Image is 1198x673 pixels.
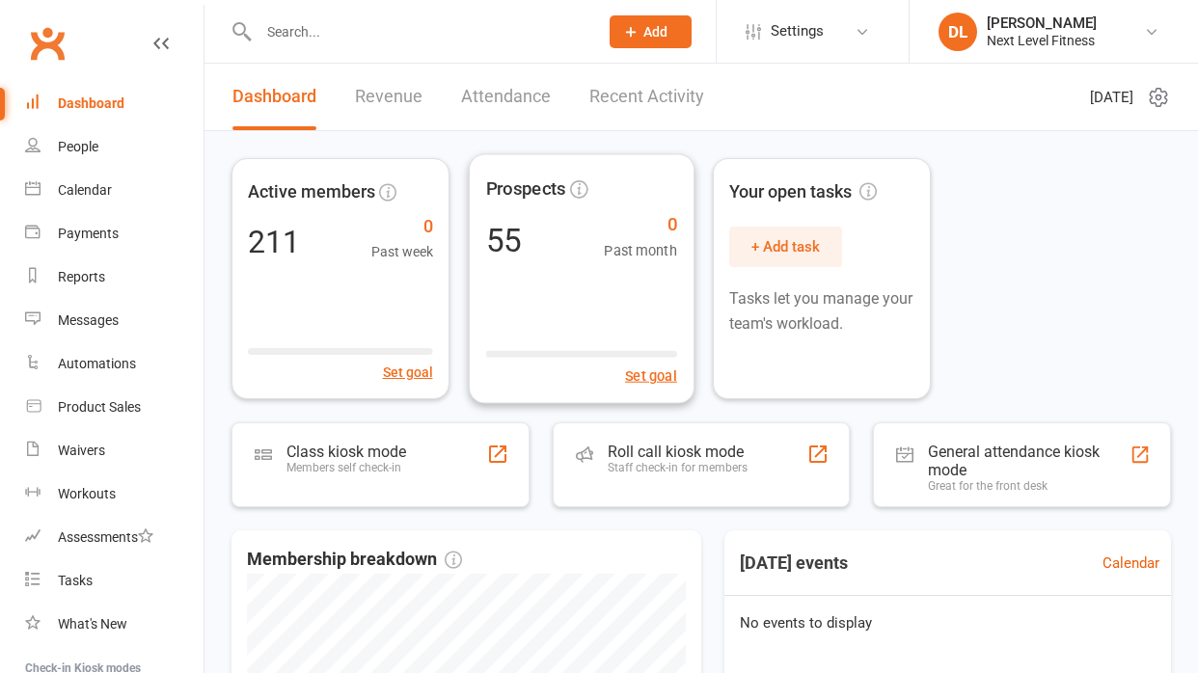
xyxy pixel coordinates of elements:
[25,299,204,342] a: Messages
[371,241,433,262] span: Past week
[25,516,204,559] a: Assessments
[608,443,748,461] div: Roll call kiosk mode
[987,14,1097,32] div: [PERSON_NAME]
[485,175,565,203] span: Prospects
[25,82,204,125] a: Dashboard
[928,443,1129,479] div: General attendance kiosk mode
[643,24,667,40] span: Add
[928,479,1129,493] div: Great for the front desk
[248,227,300,257] div: 211
[58,443,105,458] div: Waivers
[58,573,93,588] div: Tasks
[371,213,433,241] span: 0
[58,529,153,545] div: Assessments
[25,125,204,169] a: People
[253,18,585,45] input: Search...
[25,472,204,516] a: Workouts
[58,616,127,632] div: What's New
[58,399,141,415] div: Product Sales
[23,19,71,67] a: Clubworx
[247,546,462,574] span: Membership breakdown
[729,227,842,267] button: + Add task
[1090,86,1133,109] span: [DATE]
[58,356,136,371] div: Automations
[461,64,551,130] a: Attendance
[58,182,112,198] div: Calendar
[625,364,677,387] button: Set goal
[604,239,677,261] span: Past month
[771,10,824,53] span: Settings
[25,429,204,472] a: Waivers
[355,64,422,130] a: Revenue
[248,178,375,206] span: Active members
[939,13,977,51] div: DL
[232,64,316,130] a: Dashboard
[25,212,204,256] a: Payments
[717,596,1179,650] div: No events to display
[58,486,116,501] div: Workouts
[729,286,914,336] p: Tasks let you manage your team's workload.
[25,342,204,386] a: Automations
[25,603,204,646] a: What's New
[724,546,863,580] h3: [DATE] events
[25,169,204,212] a: Calendar
[729,178,877,206] span: Your open tasks
[286,443,406,461] div: Class kiosk mode
[58,312,119,328] div: Messages
[58,226,119,241] div: Payments
[25,559,204,603] a: Tasks
[286,461,406,474] div: Members self check-in
[58,95,124,111] div: Dashboard
[485,225,521,256] div: 55
[987,32,1097,49] div: Next Level Fitness
[604,211,677,240] span: 0
[1103,552,1159,575] a: Calendar
[25,386,204,429] a: Product Sales
[589,64,704,130] a: Recent Activity
[58,269,105,284] div: Reports
[25,256,204,299] a: Reports
[608,461,748,474] div: Staff check-in for members
[610,15,692,48] button: Add
[383,362,433,383] button: Set goal
[58,139,98,154] div: People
